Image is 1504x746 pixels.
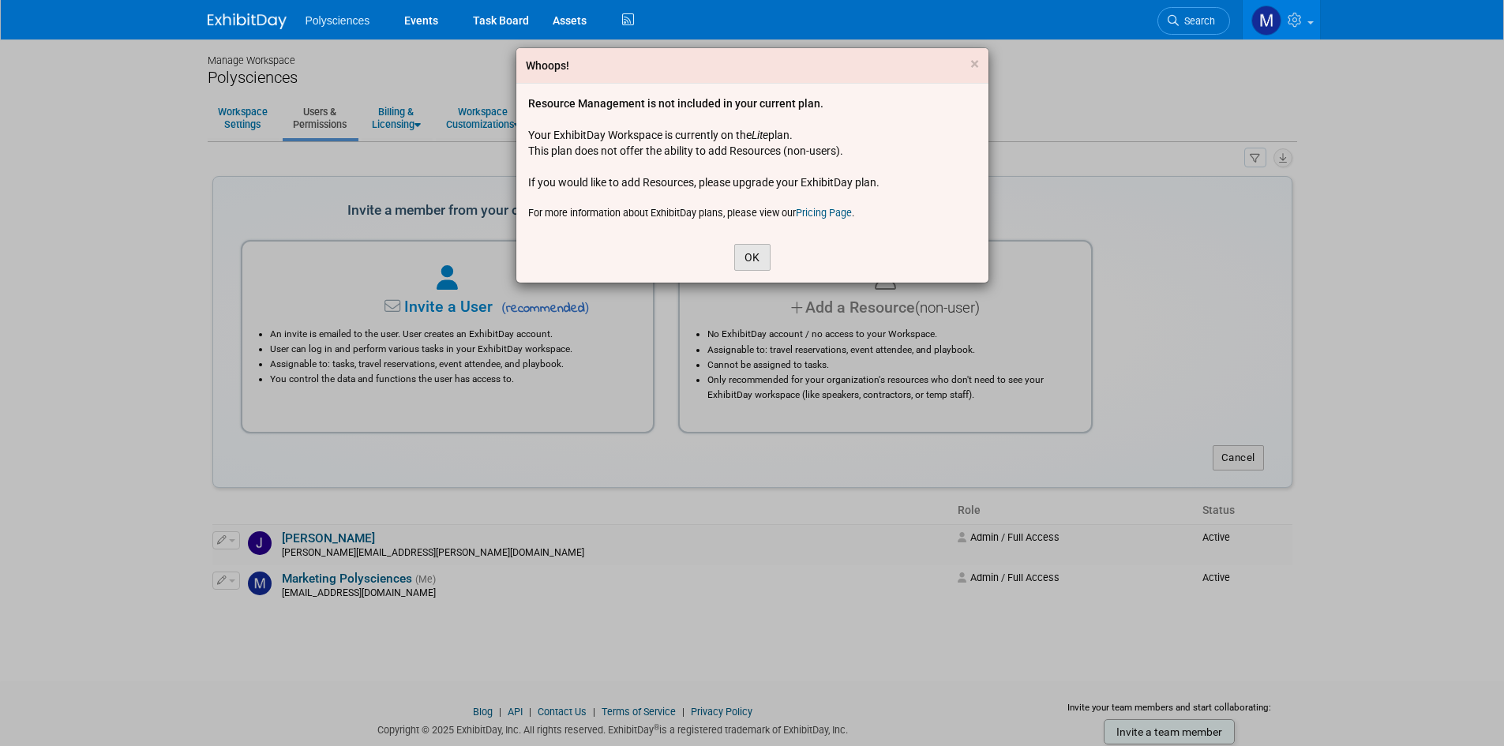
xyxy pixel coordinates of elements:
a: Pricing Page [796,207,852,219]
div: For more information about ExhibitDay plans, please view our . [528,206,977,220]
b: Resource Management is not included in your current plan. [528,97,823,110]
button: Close [970,56,979,73]
button: OK [734,244,771,271]
i: Lite [752,129,768,141]
span: × [970,54,979,73]
div: Your ExhibitDay Workspace is currently on the plan. This plan does not offer the ability to add R... [528,96,977,220]
div: Whoops! [526,58,569,73]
